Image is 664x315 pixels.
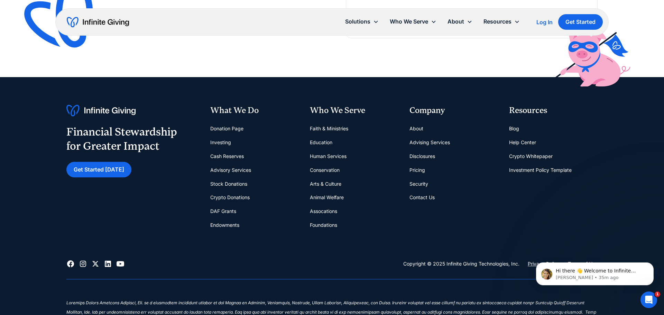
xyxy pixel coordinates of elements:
[310,218,337,232] a: Foundations
[310,191,344,204] a: Animal Welfare
[409,149,435,163] a: Disclosures
[483,17,511,26] div: Resources
[403,260,519,268] div: Copyright © 2025 Infinite Giving Technologies, Inc.
[640,291,657,308] iframe: Intercom live chat
[210,191,250,204] a: Crypto Donations
[310,177,341,191] a: Arts & Culture
[210,218,239,232] a: Endowments
[310,122,348,136] a: Faith & Ministries
[509,122,519,136] a: Blog
[210,177,247,191] a: Stock Donations
[310,149,347,163] a: Human Services
[536,19,553,25] div: Log In
[409,177,428,191] a: Security
[340,14,384,29] div: Solutions
[210,163,251,177] a: Advisory Services
[442,14,478,29] div: About
[448,17,464,26] div: About
[310,136,332,149] a: Education
[655,291,660,297] span: 1
[390,17,428,26] div: Who We Serve
[66,162,131,177] a: Get Started [DATE]
[310,105,398,117] div: Who We Serve
[509,105,598,117] div: Resources
[310,163,340,177] a: Conservation
[66,290,598,300] div: ‍‍‍
[67,17,129,28] a: home
[509,163,572,177] a: Investment Policy Template
[409,105,498,117] div: Company
[384,14,442,29] div: Who We Serve
[509,149,553,163] a: Crypto Whitepaper
[536,18,553,26] a: Log In
[409,122,423,136] a: About
[409,163,425,177] a: Pricing
[310,204,337,218] a: Assocations
[409,191,435,204] a: Contact Us
[345,17,370,26] div: Solutions
[210,149,244,163] a: Cash Reserves
[210,122,243,136] a: Donation Page
[558,14,603,30] a: Get Started
[409,136,450,149] a: Advising Services
[210,105,299,117] div: What We Do
[66,125,177,154] div: Financial Stewardship for Greater Impact
[509,136,536,149] a: Help Center
[526,248,664,296] iframe: Intercom notifications message
[210,136,231,149] a: Investing
[478,14,525,29] div: Resources
[210,204,236,218] a: DAF Grants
